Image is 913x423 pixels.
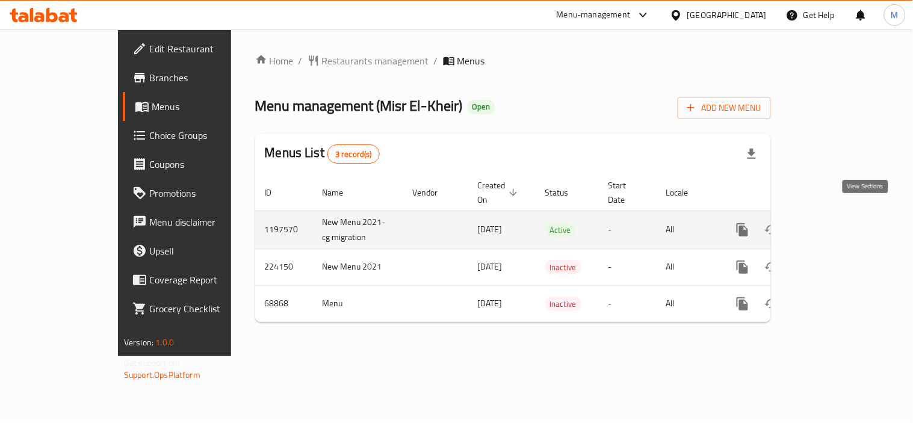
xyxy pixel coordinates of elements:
[123,208,270,236] a: Menu disclaimer
[149,157,261,171] span: Coupons
[299,54,303,68] li: /
[545,297,581,311] span: Inactive
[255,54,294,68] a: Home
[434,54,438,68] li: /
[124,355,179,371] span: Get support on:
[599,249,657,285] td: -
[152,99,261,114] span: Menus
[123,150,270,179] a: Coupons
[545,261,581,274] span: Inactive
[328,149,379,160] span: 3 record(s)
[155,335,174,350] span: 1.0.0
[255,249,313,285] td: 224150
[608,178,642,207] span: Start Date
[313,211,403,249] td: New Menu 2021-cg migration
[413,185,454,200] span: Vendor
[149,186,261,200] span: Promotions
[265,185,288,200] span: ID
[123,265,270,294] a: Coverage Report
[322,54,429,68] span: Restaurants management
[123,34,270,63] a: Edit Restaurant
[149,215,261,229] span: Menu disclaimer
[657,285,719,322] td: All
[313,285,403,322] td: Menu
[678,97,771,119] button: Add New Menu
[124,335,153,350] span: Version:
[687,100,761,116] span: Add New Menu
[478,259,503,274] span: [DATE]
[313,249,403,285] td: New Menu 2021
[123,92,270,121] a: Menus
[265,144,380,164] h2: Menus List
[123,236,270,265] a: Upsell
[757,215,786,244] button: Change Status
[149,128,261,143] span: Choice Groups
[255,54,771,68] nav: breadcrumb
[255,92,463,119] span: Menu management ( Misr El-Kheir )
[327,144,380,164] div: Total records count
[545,223,576,237] span: Active
[478,178,521,207] span: Created On
[149,42,261,56] span: Edit Restaurant
[123,294,270,323] a: Grocery Checklist
[891,8,899,22] span: M
[255,174,853,323] table: enhanced table
[728,253,757,282] button: more
[657,211,719,249] td: All
[468,102,495,112] span: Open
[666,185,704,200] span: Locale
[557,8,631,22] div: Menu-management
[757,289,786,318] button: Change Status
[599,211,657,249] td: -
[757,253,786,282] button: Change Status
[323,185,359,200] span: Name
[255,211,313,249] td: 1197570
[255,285,313,322] td: 68868
[737,140,766,168] div: Export file
[728,215,757,244] button: more
[687,8,767,22] div: [GEOGRAPHIC_DATA]
[308,54,429,68] a: Restaurants management
[599,285,657,322] td: -
[149,273,261,287] span: Coverage Report
[478,221,503,237] span: [DATE]
[468,100,495,114] div: Open
[728,289,757,318] button: more
[545,185,584,200] span: Status
[149,70,261,85] span: Branches
[719,174,853,211] th: Actions
[149,244,261,258] span: Upsell
[123,63,270,92] a: Branches
[123,121,270,150] a: Choice Groups
[124,367,200,383] a: Support.OpsPlatform
[123,179,270,208] a: Promotions
[478,295,503,311] span: [DATE]
[149,301,261,316] span: Grocery Checklist
[457,54,485,68] span: Menus
[657,249,719,285] td: All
